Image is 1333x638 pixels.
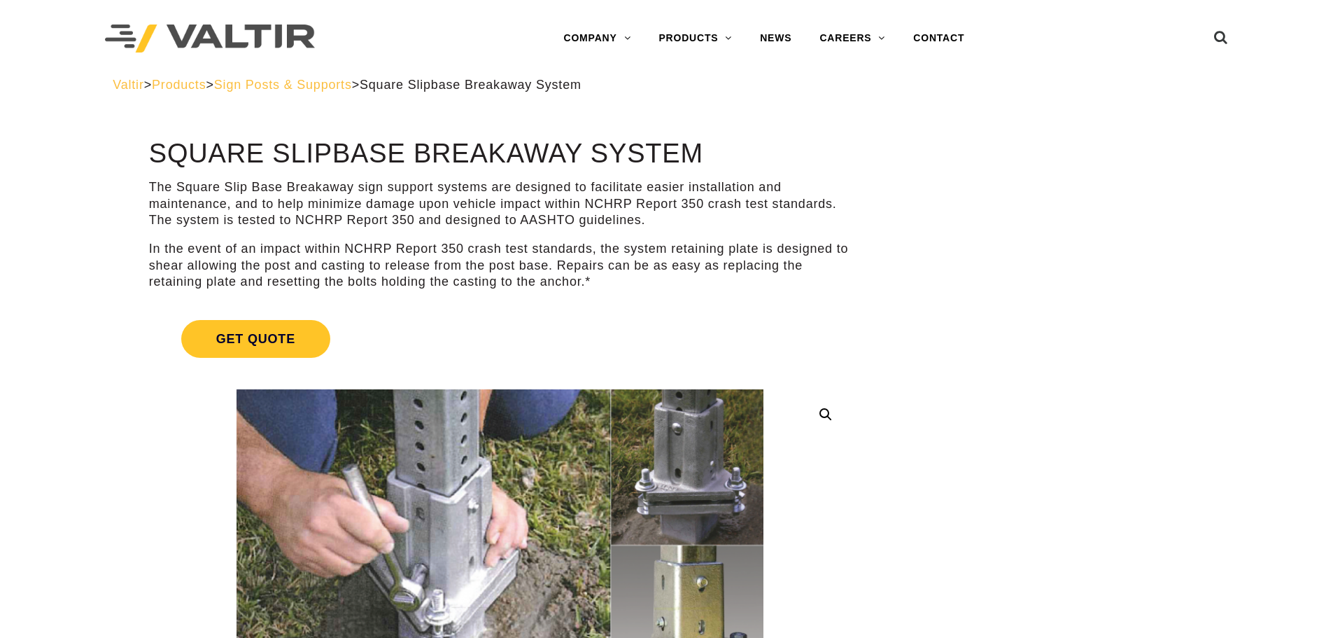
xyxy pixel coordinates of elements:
[549,25,644,53] a: COMPANY
[805,25,899,53] a: CAREERS
[149,179,851,228] p: The Square Slip Base Breakaway sign support systems are designed to facilitate easier installatio...
[360,78,581,92] span: Square Slipbase Breakaway System
[149,303,851,375] a: Get Quote
[214,78,352,92] a: Sign Posts & Supports
[152,78,206,92] a: Products
[149,241,851,290] p: In the event of an impact within NCHRP Report 350 crash test standards, the system retaining plat...
[746,25,805,53] a: NEWS
[149,139,851,169] h1: Square Slipbase Breakaway System
[105,25,315,53] img: Valtir
[899,25,978,53] a: CONTACT
[181,320,330,358] span: Get Quote
[113,77,1220,93] div: > > >
[644,25,746,53] a: PRODUCTS
[113,78,143,92] a: Valtir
